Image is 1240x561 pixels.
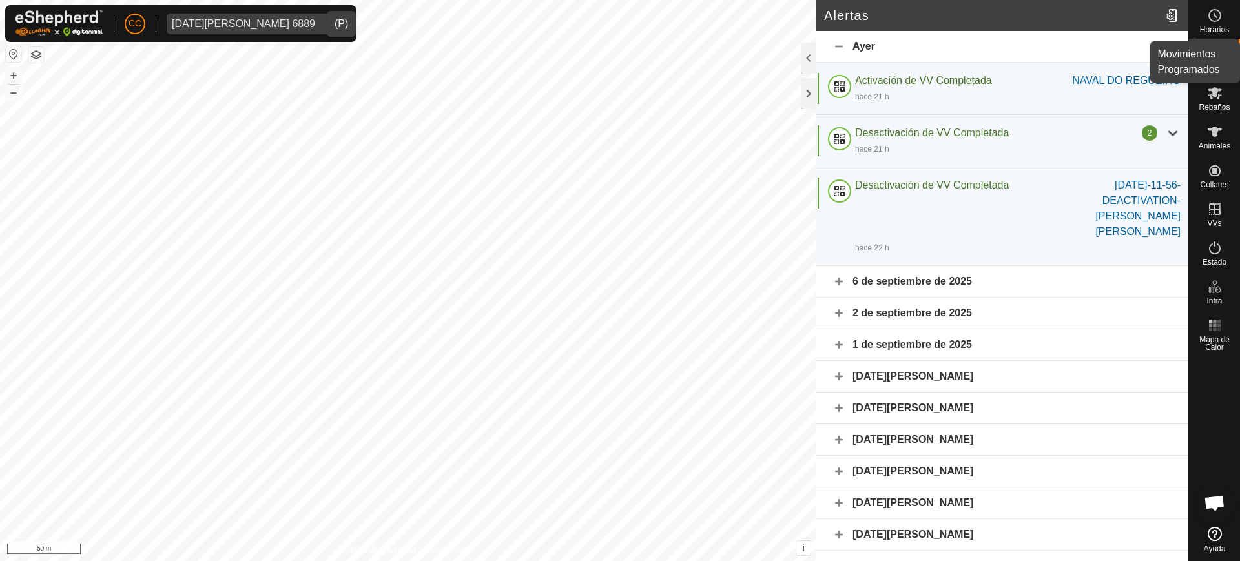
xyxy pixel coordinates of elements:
[6,85,21,100] button: –
[816,424,1188,456] div: [DATE][PERSON_NAME]
[1200,181,1228,189] span: Collares
[342,544,416,556] a: Política de Privacidad
[1072,73,1181,88] div: NAVAL DO REGUEIRO
[816,266,1188,298] div: 6 de septiembre de 2025
[28,47,44,63] button: Capas del Mapa
[1206,297,1222,305] span: Infra
[816,31,1188,63] div: Ayer
[816,456,1188,487] div: [DATE][PERSON_NAME]
[855,91,889,103] div: hace 21 h
[6,68,21,83] button: +
[1189,522,1240,558] a: Ayuda
[1199,142,1230,150] span: Animales
[320,14,346,34] div: dropdown trigger
[1142,125,1157,141] div: 2
[129,17,141,30] span: CC
[1203,258,1226,266] span: Estado
[172,19,315,29] div: [DATE][PERSON_NAME] 6889
[855,127,1009,138] span: Desactivación de VV Completada
[802,542,805,553] span: i
[1200,26,1229,34] span: Horarios
[1199,103,1230,111] span: Rebaños
[855,179,1009,190] span: Desactivación de VV Completada
[816,298,1188,329] div: 2 de septiembre de 2025
[796,541,811,555] button: i
[1203,65,1226,72] span: Alertas
[431,544,475,556] a: Contáctenos
[6,46,21,62] button: Restablecer Mapa
[816,361,1188,393] div: [DATE][PERSON_NAME]
[1207,219,1221,227] span: VVs
[1192,336,1237,351] span: Mapa de Calor
[816,487,1188,519] div: [DATE][PERSON_NAME]
[816,329,1188,361] div: 1 de septiembre de 2025
[855,143,889,155] div: hace 21 h
[1195,484,1234,522] div: Chat abierto
[855,242,889,254] div: hace 22 h
[15,10,103,37] img: Logo Gallagher
[855,75,992,86] span: Activación de VV Completada
[167,14,320,34] span: Lucia Cortizo Covelo 6889
[824,8,1161,23] h2: Alertas
[1204,545,1226,553] span: Ayuda
[816,393,1188,424] div: [DATE][PERSON_NAME]
[1050,178,1181,240] div: [DATE]-11-56-DEACTIVATION-[PERSON_NAME] [PERSON_NAME]
[816,519,1188,551] div: [DATE][PERSON_NAME]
